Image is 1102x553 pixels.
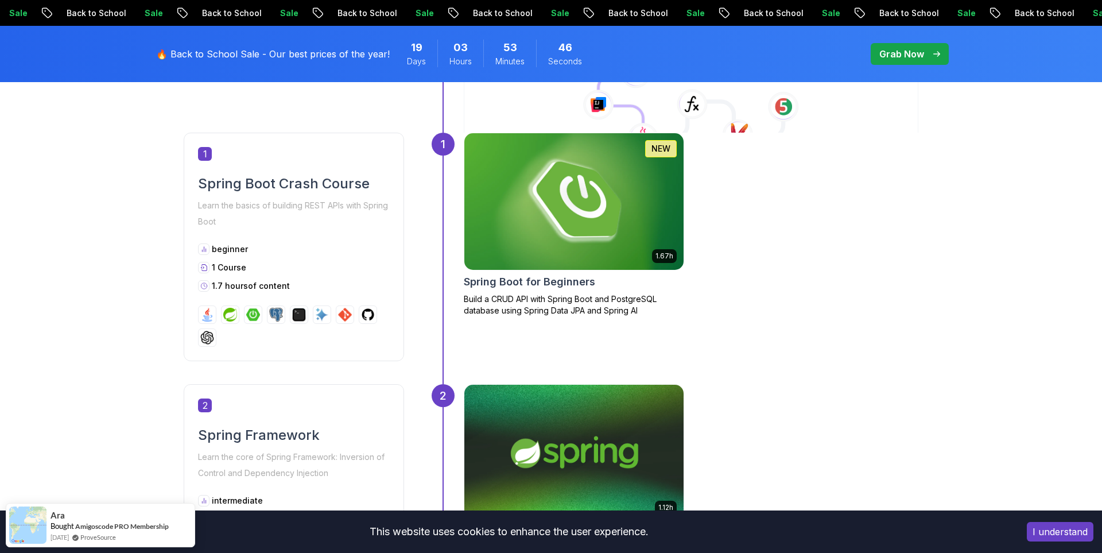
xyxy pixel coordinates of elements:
[948,7,985,19] p: Sale
[542,7,579,19] p: Sale
[135,7,172,19] p: Sale
[1027,522,1093,542] button: Accept cookies
[292,308,306,322] img: terminal logo
[464,274,595,290] h2: Spring Boot for Beginners
[870,7,948,19] p: Back to School
[1006,7,1084,19] p: Back to School
[75,522,169,531] a: Amigoscode PRO Membership
[223,308,237,322] img: spring logo
[212,280,290,292] p: 1.7 hours of content
[655,252,673,261] p: 1.67h
[548,56,582,67] span: Seconds
[198,147,212,161] span: 1
[271,7,308,19] p: Sale
[338,308,352,322] img: git logo
[464,293,684,316] p: Build a CRUD API with Spring Boot and PostgreSQL database using Spring Data JPA and Spring AI
[200,331,214,345] img: chatgpt logo
[212,243,248,255] p: beginner
[198,399,212,412] span: 2
[80,532,116,542] a: ProveSource
[599,7,677,19] p: Back to School
[503,40,517,56] span: 53 Minutes
[658,503,673,512] p: 1.12h
[198,175,390,193] h2: Spring Boot Crash Course
[464,385,684,521] img: Spring Framework card
[459,130,689,273] img: Spring Boot for Beginners card
[879,47,924,61] p: Grab Now
[735,7,813,19] p: Back to School
[677,7,714,19] p: Sale
[406,7,443,19] p: Sale
[432,384,455,407] div: 2
[9,506,46,544] img: provesource social proof notification image
[558,40,572,56] span: 46 Seconds
[411,40,422,56] span: 19 Days
[51,521,74,531] span: Bought
[57,7,135,19] p: Back to School
[9,519,1010,544] div: This website uses cookies to enhance the user experience.
[651,143,670,154] p: NEW
[269,308,283,322] img: postgres logo
[156,47,390,61] p: 🔥 Back to School Sale - Our best prices of the year!
[464,7,542,19] p: Back to School
[495,56,525,67] span: Minutes
[328,7,406,19] p: Back to School
[198,198,390,230] p: Learn the basics of building REST APIs with Spring Boot
[315,308,329,322] img: ai logo
[432,133,455,156] div: 1
[51,511,65,520] span: Ara
[198,426,390,444] h2: Spring Framework
[193,7,271,19] p: Back to School
[246,308,260,322] img: spring-boot logo
[212,262,246,272] span: 1 Course
[200,308,214,322] img: java logo
[449,56,472,67] span: Hours
[453,40,468,56] span: 3 Hours
[361,308,375,322] img: github logo
[212,495,263,506] p: intermediate
[51,532,69,542] span: [DATE]
[407,56,426,67] span: Days
[198,449,390,481] p: Learn the core of Spring Framework: Inversion of Control and Dependency Injection
[813,7,849,19] p: Sale
[464,133,684,316] a: Spring Boot for Beginners card1.67hNEWSpring Boot for BeginnersBuild a CRUD API with Spring Boot ...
